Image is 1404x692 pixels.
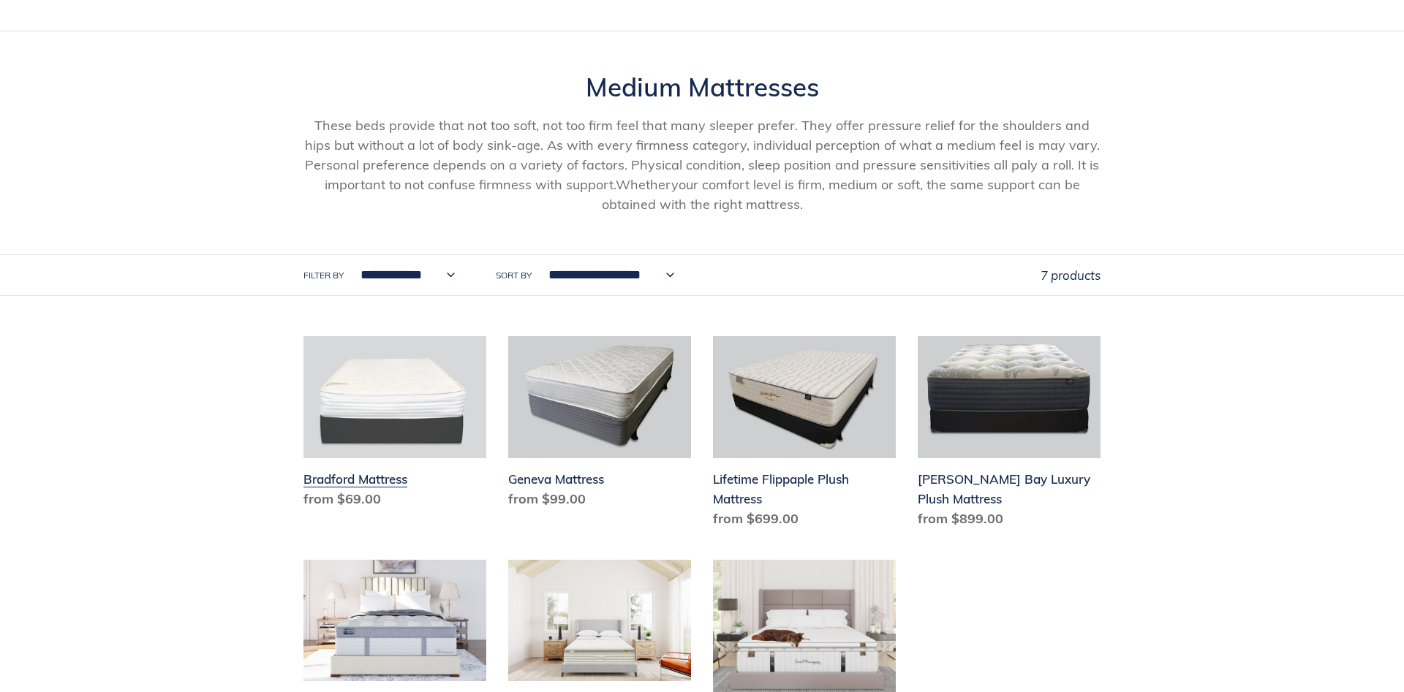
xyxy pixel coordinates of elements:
a: Chadwick Bay Luxury Plush Mattress [918,336,1101,534]
label: Sort by [496,269,532,282]
a: Geneva Mattress [508,336,691,514]
span: Whether [616,176,671,193]
a: Lifetime Flippaple Plush Mattress [713,336,896,534]
p: These beds provide that not too soft, not too firm feel that many sleeper prefer. They offer pres... [303,115,1101,214]
span: Medium Mattresses [586,71,819,103]
a: Bradford Mattress [303,336,486,514]
label: Filter by [303,269,344,282]
span: 7 products [1041,267,1101,283]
